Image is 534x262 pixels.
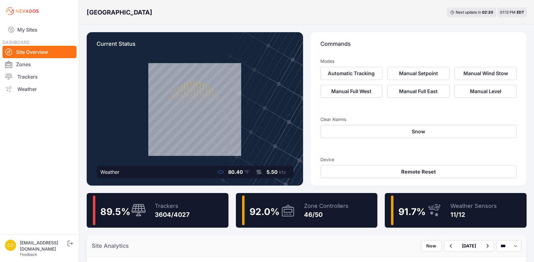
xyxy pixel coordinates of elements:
[450,202,497,210] div: Weather Sensors
[500,10,515,15] span: 01:12 PM
[517,10,524,15] span: EDT
[92,242,129,250] h2: Site Analytics
[5,6,40,16] img: Nevados
[398,206,426,217] span: 91.7 %
[2,83,76,95] a: Weather
[320,125,517,138] button: Snow
[320,116,517,122] h3: Clear Alarms
[320,40,517,53] p: Commands
[244,169,249,175] span: °F
[2,58,76,71] a: Zones
[87,4,152,20] nav: Breadcrumb
[385,193,527,228] a: 91.7%Weather Sensors11/12
[20,252,37,257] a: Feedback
[320,67,383,80] button: Automatic Tracking
[87,8,152,17] h3: [GEOGRAPHIC_DATA]
[5,240,16,251] img: controlroomoperator@invenergy.com
[482,10,493,15] div: 02 : 20
[87,193,228,228] a: 89.5%Trackers3604/4027
[2,22,76,37] a: My Sites
[279,169,286,175] span: kts
[236,193,378,228] a: 92.0%Zone Controllers46/50
[320,157,517,163] h3: Device
[2,71,76,83] a: Trackers
[454,85,517,98] button: Manual Level
[320,85,383,98] button: Manual Full West
[450,210,497,219] div: 11/12
[250,206,280,217] span: 92.0 %
[100,206,130,217] span: 89.5 %
[320,58,334,64] h3: Modes
[20,240,66,252] div: [EMAIL_ADDRESS][DOMAIN_NAME]
[155,210,190,219] div: 3604/4027
[100,168,119,176] div: Weather
[97,40,293,53] p: Current Status
[155,202,190,210] div: Trackers
[387,85,449,98] button: Manual Full East
[387,67,449,80] button: Manual Setpoint
[320,165,517,178] button: Remote Reset
[2,40,30,45] span: DASHBOARD
[2,46,76,58] a: Site Overview
[457,240,481,251] button: [DATE]
[456,10,481,15] span: Next update in
[421,240,441,252] button: Now
[304,202,349,210] div: Zone Controllers
[228,169,243,175] span: 80.40
[454,67,517,80] button: Manual Wind Stow
[267,169,278,175] span: 5.50
[304,210,349,219] div: 46/50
